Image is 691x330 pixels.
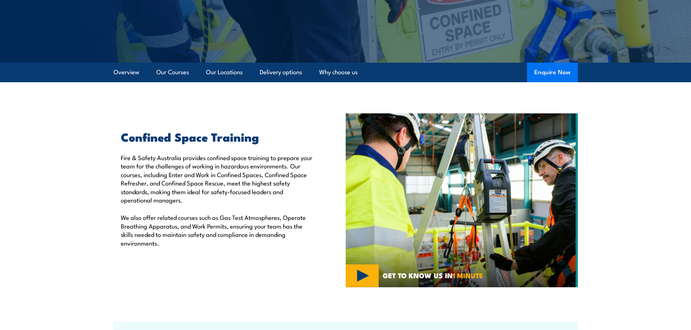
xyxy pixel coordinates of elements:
a: Why choose us [319,63,358,82]
img: Confined Space Courses Australia [346,113,578,287]
a: Delivery options [260,63,302,82]
strong: 1 MINUTE [453,270,483,280]
a: Our Locations [206,63,243,82]
p: We also offer related courses such as Gas Test Atmospheres, Operate Breathing Apparatus, and Work... [121,213,312,247]
span: GET TO KNOW US IN [383,272,483,279]
a: Our Courses [156,63,189,82]
h2: Confined Space Training [121,131,312,142]
button: Enquire Now [527,63,578,82]
p: Fire & Safety Australia provides confined space training to prepare your team for the challenges ... [121,153,312,204]
a: Overview [114,63,139,82]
